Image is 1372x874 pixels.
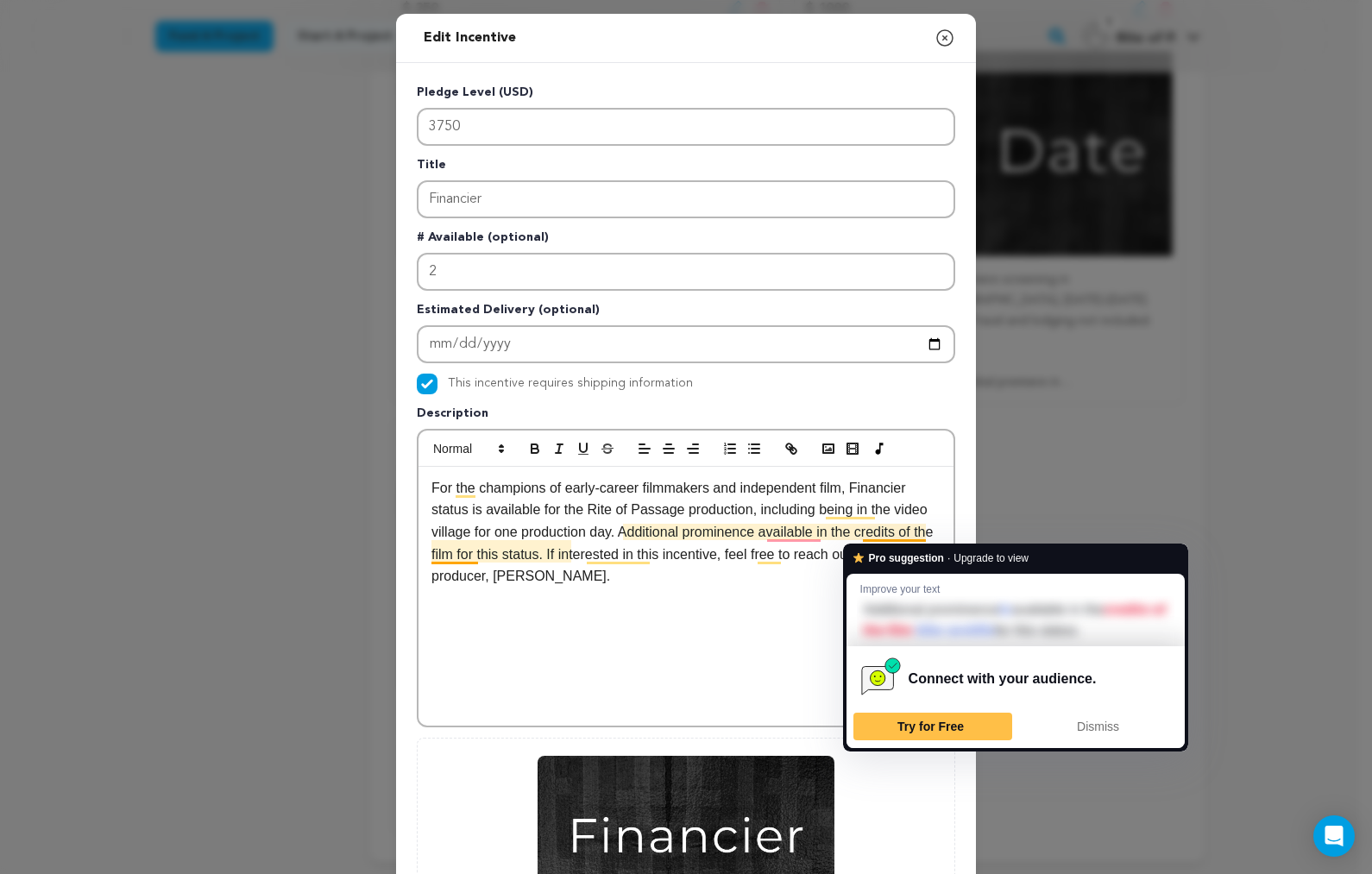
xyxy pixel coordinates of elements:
[1313,815,1355,857] div: Open Intercom Messenger
[417,108,955,146] input: Enter level
[419,467,953,726] div: To enrich screen reader interactions, please activate Accessibility in Grammarly extension settings
[417,156,955,180] p: Title
[417,84,955,108] p: Pledge Level (USD)
[417,21,523,55] h2: Edit Incentive
[417,405,955,429] p: Description
[417,229,955,253] p: # Available (optional)
[417,180,955,218] input: Enter title
[431,477,941,588] p: For the champions of early-career filmmakers and independent film, Financier status is available ...
[417,253,955,291] input: Enter number available
[417,301,955,325] p: Estimated Delivery (optional)
[417,325,955,363] input: Enter Estimated Delivery
[448,377,693,389] label: This incentive requires shipping information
